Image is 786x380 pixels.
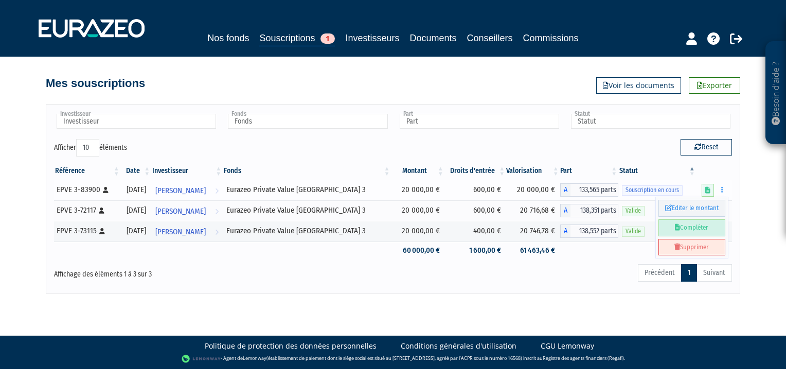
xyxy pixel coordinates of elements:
[391,241,444,260] td: 60 000,00 €
[681,139,732,156] button: Reset
[467,31,513,45] a: Conseillers
[506,162,560,180] th: Valorisation: activer pour trier la colonne par ordre croissant
[622,185,683,195] span: Souscription en cours
[770,47,782,140] p: Besoin d'aide ?
[99,208,104,214] i: [Français] Personne physique
[39,19,145,38] img: 1732889491-logotype_eurazeo_blanc_rvb.png
[124,205,148,216] div: [DATE]
[99,228,105,234] i: [Français] Personne physique
[259,31,335,47] a: Souscriptions1
[445,221,506,241] td: 400,00 €
[560,183,570,197] span: A
[560,204,619,217] div: A - Eurazeo Private Value Europe 3
[523,31,579,45] a: Commissions
[658,200,725,217] a: Editer le montant
[205,341,377,351] a: Politique de protection des données personnelles
[215,181,219,200] i: Voir l'investisseur
[215,202,219,221] i: Voir l'investisseur
[243,355,266,361] a: Lemonway
[506,200,560,221] td: 20 716,68 €
[151,180,223,200] a: [PERSON_NAME]
[226,205,387,216] div: Eurazeo Private Value [GEOGRAPHIC_DATA] 3
[681,264,697,282] a: 1
[124,226,148,236] div: [DATE]
[10,354,776,364] div: - Agent de (établissement de paiement dont le siège social est situé au [STREET_ADDRESS], agréé p...
[391,221,444,241] td: 20 000,00 €
[391,162,444,180] th: Montant: activer pour trier la colonne par ordre croissant
[570,183,619,197] span: 133,565 parts
[151,221,223,241] a: [PERSON_NAME]
[570,204,619,217] span: 138,351 parts
[155,202,206,221] span: [PERSON_NAME]
[182,354,221,364] img: logo-lemonway.png
[103,187,109,193] i: [Français] Personne physique
[391,180,444,200] td: 20 000,00 €
[151,162,223,180] th: Investisseur: activer pour trier la colonne par ordre croissant
[543,355,624,361] a: Registre des agents financiers (Regafi)
[207,31,249,45] a: Nos fonds
[226,184,387,195] div: Eurazeo Private Value [GEOGRAPHIC_DATA] 3
[622,206,645,216] span: Valide
[345,31,399,45] a: Investisseurs
[57,226,117,236] div: EPVE 3-73115
[560,162,619,180] th: Part: activer pour trier la colonne par ordre croissant
[506,180,560,200] td: 20 000,00 €
[658,219,725,236] a: Compléter
[223,162,391,180] th: Fonds: activer pour trier la colonne par ordre croissant
[401,341,516,351] a: Conditions générales d'utilisation
[560,183,619,197] div: A - Eurazeo Private Value Europe 3
[226,226,387,236] div: Eurazeo Private Value [GEOGRAPHIC_DATA] 3
[391,200,444,221] td: 20 000,00 €
[445,180,506,200] td: 600,00 €
[445,241,506,260] td: 1 600,00 €
[57,184,117,195] div: EPVE 3-83900
[155,181,206,200] span: [PERSON_NAME]
[506,221,560,241] td: 20 746,78 €
[155,222,206,241] span: [PERSON_NAME]
[54,263,328,280] div: Affichage des éléments 1 à 3 sur 3
[658,239,725,256] a: Supprimer
[320,33,335,44] span: 1
[215,222,219,241] i: Voir l'investisseur
[151,200,223,221] a: [PERSON_NAME]
[689,77,740,94] a: Exporter
[560,204,570,217] span: A
[541,341,594,351] a: CGU Lemonway
[560,224,570,238] span: A
[46,77,145,90] h4: Mes souscriptions
[121,162,152,180] th: Date: activer pour trier la colonne par ordre croissant
[596,77,681,94] a: Voir les documents
[410,31,457,45] a: Documents
[445,162,506,180] th: Droits d'entrée: activer pour trier la colonne par ordre croissant
[124,184,148,195] div: [DATE]
[570,224,619,238] span: 138,552 parts
[54,139,127,157] label: Afficher éléments
[560,224,619,238] div: A - Eurazeo Private Value Europe 3
[622,227,645,236] span: Valide
[76,139,99,157] select: Afficheréléments
[506,241,560,260] td: 61 463,46 €
[54,162,121,180] th: Référence : activer pour trier la colonne par ordre croissant
[57,205,117,216] div: EPVE 3-72117
[445,200,506,221] td: 600,00 €
[618,162,696,180] th: Statut : activer pour trier la colonne par ordre d&eacute;croissant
